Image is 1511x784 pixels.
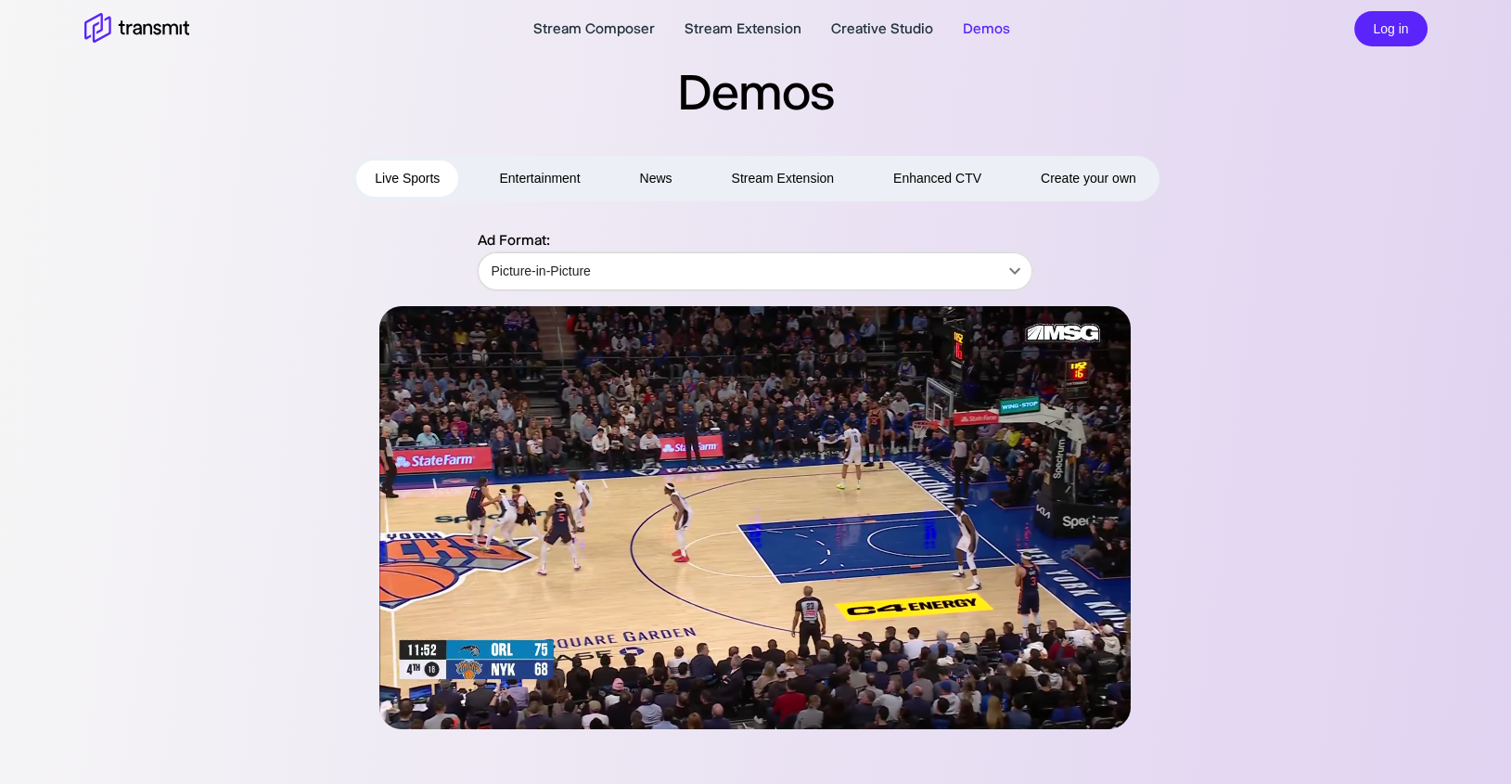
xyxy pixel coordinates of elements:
a: Stream Extension [685,18,801,40]
a: Creative Studio [831,18,933,40]
button: Stream Extension [713,161,853,197]
button: News [621,161,691,197]
button: Log in [1354,11,1427,47]
span: Create your own [1041,167,1136,190]
button: Create your own [1022,161,1155,197]
p: Ad Format: [477,229,1033,251]
a: Stream Composer [533,18,655,40]
a: Log in [1354,19,1427,36]
a: Demos [963,18,1010,40]
div: Picture-in-Picture [478,245,1032,297]
button: Entertainment [480,161,598,197]
button: Enhanced CTV [875,161,1000,197]
button: Live Sports [356,161,458,197]
h2: Demos [44,59,1468,124]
